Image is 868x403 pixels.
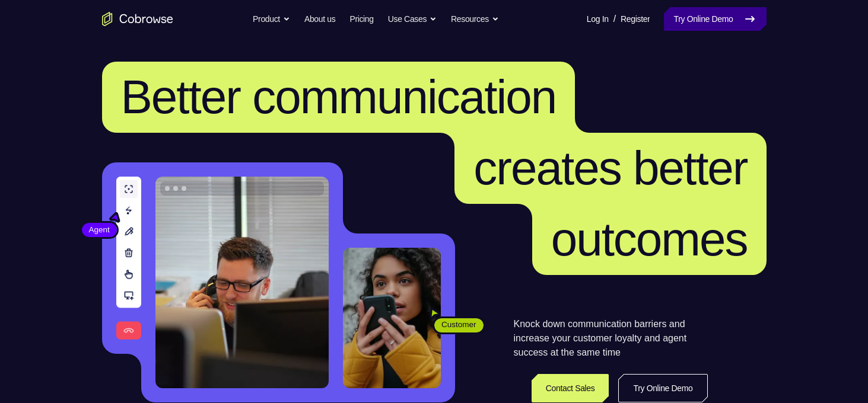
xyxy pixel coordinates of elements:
[253,7,290,31] button: Product
[532,374,609,402] a: Contact Sales
[514,317,708,360] p: Knock down communication barriers and increase your customer loyalty and agent success at the sam...
[349,7,373,31] a: Pricing
[155,177,329,388] img: A customer support agent talking on the phone
[664,7,766,31] a: Try Online Demo
[587,7,609,31] a: Log In
[551,213,748,266] span: outcomes
[304,7,335,31] a: About us
[473,142,747,194] span: creates better
[102,12,173,26] a: Go to the home page
[621,7,650,31] a: Register
[388,7,437,31] button: Use Cases
[343,248,441,388] img: A customer holding their phone
[451,7,499,31] button: Resources
[121,71,557,123] span: Better communication
[618,374,707,402] a: Try Online Demo
[613,12,616,26] span: /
